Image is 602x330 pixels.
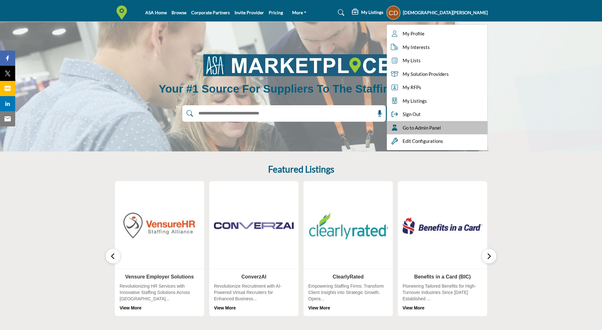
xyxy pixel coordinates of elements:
[403,137,443,145] span: Edit Configurations
[403,30,424,37] span: My Profile
[361,9,383,15] h5: My Listings
[201,52,401,78] img: image
[387,54,487,67] a: My Lists
[115,5,132,20] img: Site Logo
[387,40,487,54] a: My Interests
[308,186,388,266] img: ClearlyRated
[387,94,487,108] a: My Listings
[288,8,311,17] a: More
[352,9,383,16] div: My Listings
[403,9,488,16] h5: [DEMOGRAPHIC_DATA][PERSON_NAME]
[268,164,334,175] h2: Featured Listings
[333,274,364,279] a: ClearlyRated
[120,186,199,266] img: Vensure Employer Solutions
[235,10,264,15] a: Invite Provider
[414,274,471,279] a: Benefits in a Card (BIC)
[403,305,424,310] a: View More
[403,97,427,105] span: My Listings
[386,6,400,20] button: Show hide supplier dropdown
[125,274,194,279] a: Vensure Employer Solutions
[120,283,199,311] div: Revolutionizing HR Services with Innovative Staffing Solutions Across [GEOGRAPHIC_DATA]...
[403,186,482,266] img: Benefits in a Card (BIC)
[386,105,420,122] button: Search
[332,8,348,18] a: Search
[403,57,421,64] span: My Lists
[120,305,141,310] a: View More
[403,44,430,51] span: My Interests
[214,305,236,310] a: View More
[214,283,294,311] div: Revolutionize Recruitment with AI-Powered Virtual Recruiters for Enhanced Business...
[387,27,487,40] a: My Profile
[387,81,487,94] a: My RFPs
[159,82,443,96] h1: Your #1 Source for Suppliers to the Staffing Industry
[308,283,388,311] div: Empowering Staffing Firms: Transform Client Insights into Strategic Growth. Opera...
[145,10,167,15] a: ASA Home
[172,10,186,15] a: Browse
[214,186,294,266] img: ConverzAI
[191,10,230,15] a: Corporate Partners
[403,283,482,311] div: Pioneering Tailored Benefits for High-Turnover Industries Since [DATE] Established ...
[403,70,449,78] span: My Solution Providers
[269,10,283,15] a: Pricing
[308,305,330,310] a: View More
[241,274,266,279] a: ConverzAI
[403,84,421,91] span: My RFPs
[387,67,487,81] a: My Solution Providers
[403,124,441,131] span: Go to Admin Panel
[403,111,421,118] span: Sign Out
